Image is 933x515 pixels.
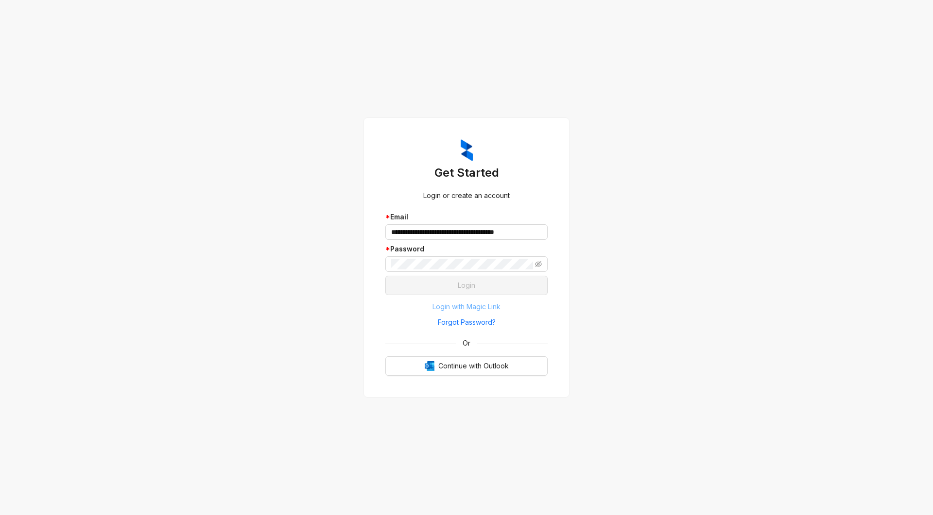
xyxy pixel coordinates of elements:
[385,299,548,315] button: Login with Magic Link
[385,244,548,254] div: Password
[385,190,548,201] div: Login or create an account
[438,361,509,371] span: Continue with Outlook
[385,356,548,376] button: OutlookContinue with Outlook
[385,315,548,330] button: Forgot Password?
[535,261,542,267] span: eye-invisible
[461,139,473,162] img: ZumaIcon
[456,338,477,349] span: Or
[432,301,501,312] span: Login with Magic Link
[385,165,548,181] h3: Get Started
[385,276,548,295] button: Login
[425,361,434,371] img: Outlook
[385,212,548,222] div: Email
[438,317,496,328] span: Forgot Password?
